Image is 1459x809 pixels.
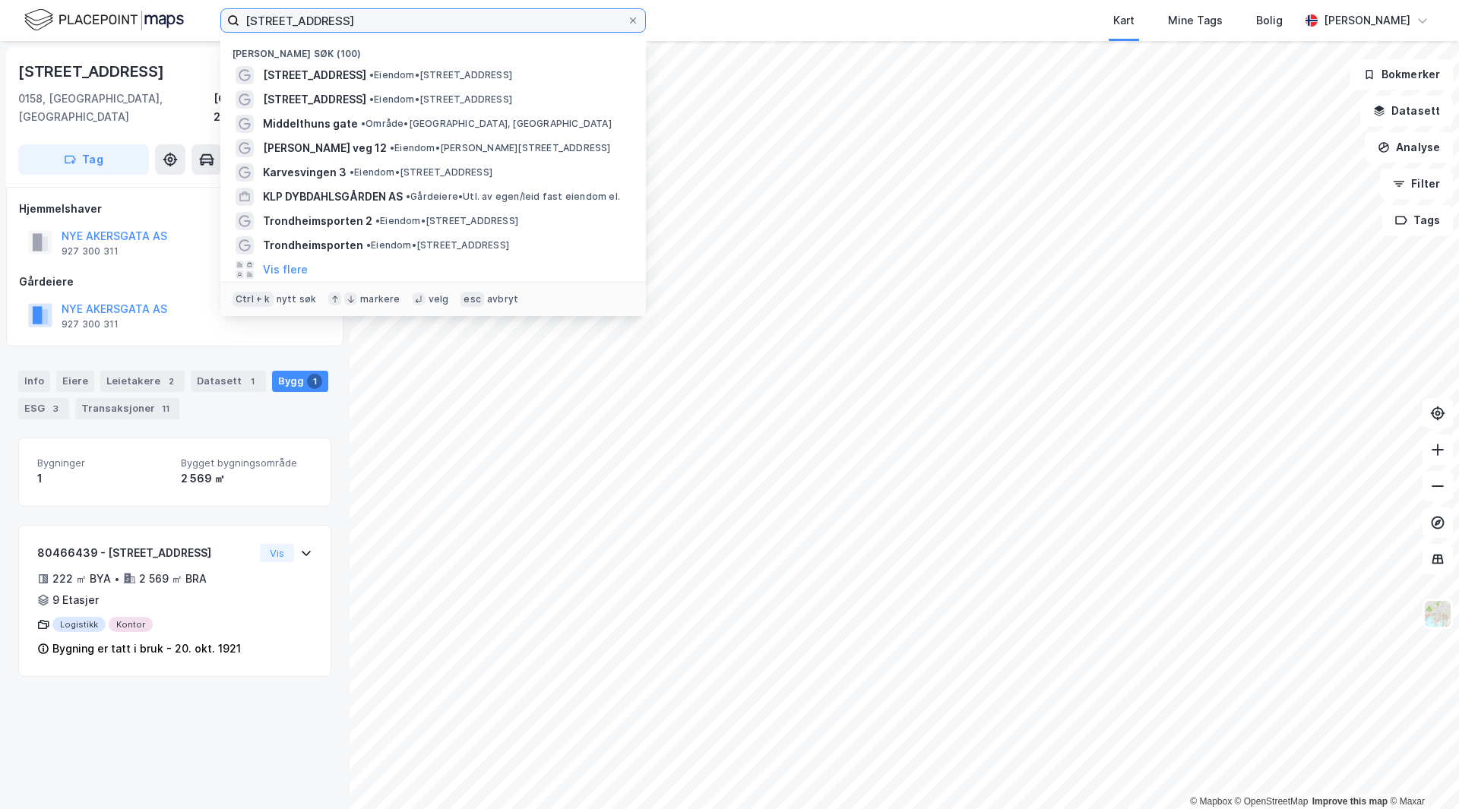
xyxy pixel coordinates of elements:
button: Vis [260,544,294,562]
div: 0158, [GEOGRAPHIC_DATA], [GEOGRAPHIC_DATA] [18,90,214,126]
img: Z [1423,599,1452,628]
div: Leietakere [100,371,185,392]
button: Tag [18,144,149,175]
div: 2 569 ㎡ [181,469,312,488]
span: Trondheimsporten 2 [263,212,372,230]
div: • [114,573,120,585]
span: • [350,166,354,178]
div: 3 [48,401,63,416]
div: 80466439 - [STREET_ADDRESS] [37,544,254,562]
div: Info [18,371,50,392]
span: • [375,215,380,226]
button: Tags [1382,205,1453,235]
div: Bolig [1256,11,1283,30]
div: Transaksjoner [75,398,179,419]
div: 2 [163,374,179,389]
span: Bygget bygningsområde [181,457,312,469]
div: 1 [245,374,260,389]
span: Trondheimsporten [263,236,363,254]
button: Vis flere [263,261,308,279]
div: Bygg [272,371,328,392]
div: Gårdeiere [19,273,331,291]
span: Gårdeiere • Utl. av egen/leid fast eiendom el. [406,191,620,203]
span: [STREET_ADDRESS] [263,66,366,84]
div: [PERSON_NAME] [1324,11,1410,30]
div: [PERSON_NAME] søk (100) [220,36,646,63]
button: Datasett [1360,96,1453,126]
div: Ctrl + k [233,292,274,307]
span: [STREET_ADDRESS] [263,90,366,109]
span: • [390,142,394,153]
div: 927 300 311 [62,318,119,330]
input: Søk på adresse, matrikkel, gårdeiere, leietakere eller personer [239,9,627,32]
div: 927 300 311 [62,245,119,258]
div: esc [460,292,484,307]
span: Bygninger [37,457,169,469]
span: Eiendom • [STREET_ADDRESS] [369,69,512,81]
div: Mine Tags [1168,11,1223,30]
div: [GEOGRAPHIC_DATA], 207/19 [214,90,331,126]
div: 9 Etasjer [52,591,99,609]
span: KLP DYBDAHLSGÅRDEN AS [263,188,403,206]
button: Analyse [1365,132,1453,163]
span: Eiendom • [STREET_ADDRESS] [350,166,492,179]
div: 1 [307,374,322,389]
div: Hjemmelshaver [19,200,331,218]
a: Mapbox [1190,796,1232,807]
span: Eiendom • [STREET_ADDRESS] [369,93,512,106]
button: Bokmerker [1350,59,1453,90]
a: Improve this map [1312,796,1388,807]
span: • [369,93,374,105]
span: Eiendom • [PERSON_NAME][STREET_ADDRESS] [390,142,611,154]
div: 222 ㎡ BYA [52,570,111,588]
div: 1 [37,469,169,488]
span: Eiendom • [STREET_ADDRESS] [366,239,509,251]
span: Område • [GEOGRAPHIC_DATA], [GEOGRAPHIC_DATA] [361,118,612,130]
span: Eiendom • [STREET_ADDRESS] [375,215,518,227]
button: Filter [1380,169,1453,199]
div: Kart [1113,11,1135,30]
div: Bygning er tatt i bruk - 20. okt. 1921 [52,640,241,658]
div: nytt søk [277,293,317,305]
span: Middelthuns gate [263,115,358,133]
img: logo.f888ab2527a4732fd821a326f86c7f29.svg [24,7,184,33]
a: OpenStreetMap [1235,796,1309,807]
span: • [369,69,374,81]
div: ESG [18,398,69,419]
span: • [361,118,366,129]
span: • [406,191,410,202]
span: [PERSON_NAME] veg 12 [263,139,387,157]
span: Karvesvingen 3 [263,163,347,182]
div: 2 569 ㎡ BRA [139,570,207,588]
div: velg [429,293,449,305]
div: avbryt [487,293,518,305]
div: Eiere [56,371,94,392]
div: Datasett [191,371,266,392]
div: 11 [158,401,173,416]
div: markere [360,293,400,305]
span: • [366,239,371,251]
div: [STREET_ADDRESS] [18,59,167,84]
iframe: Chat Widget [1383,736,1459,809]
